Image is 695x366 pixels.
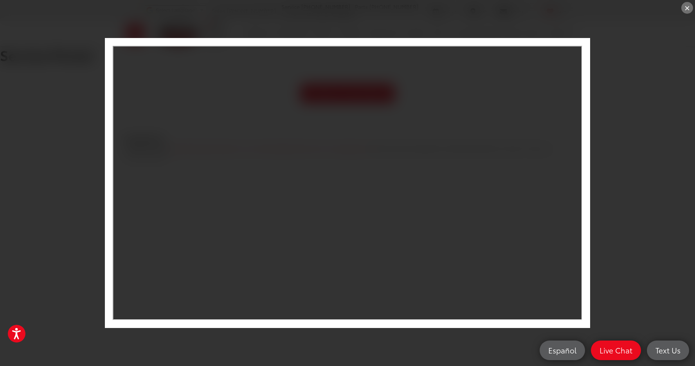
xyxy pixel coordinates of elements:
span: Text Us [652,345,684,355]
a: Español [540,341,585,360]
span: Live Chat [596,345,636,355]
span: Español [544,345,580,355]
div: × [681,2,693,14]
a: Text Us [647,341,689,360]
a: Live Chat [591,341,641,360]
